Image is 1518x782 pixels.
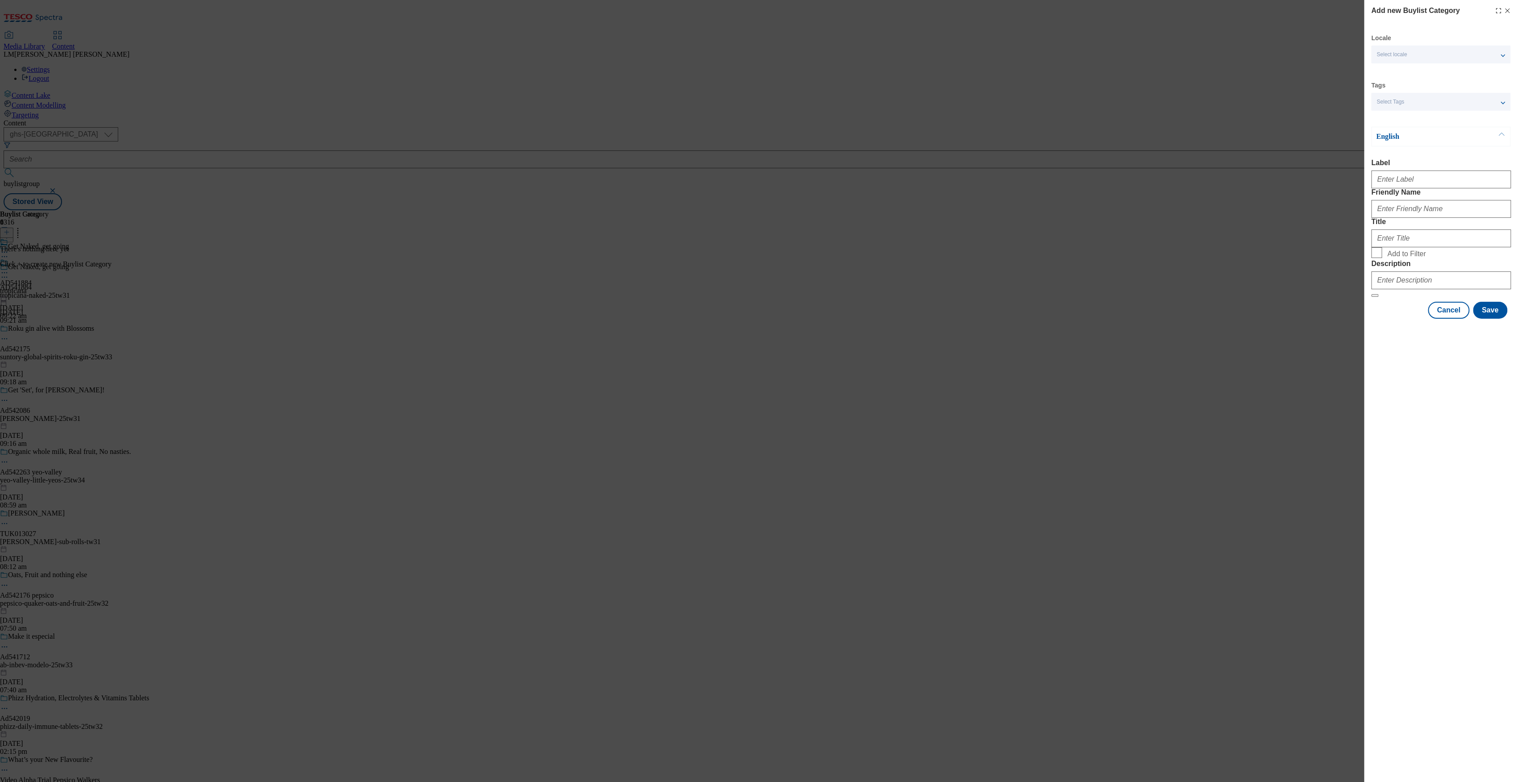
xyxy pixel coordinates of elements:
[1371,271,1511,289] input: Enter Description
[1371,5,1460,16] h4: Add new Buylist Category
[1376,132,1470,141] p: English
[1473,302,1507,319] button: Save
[1428,302,1469,319] button: Cancel
[1371,200,1511,218] input: Enter Friendly Name
[1371,93,1510,111] button: Select Tags
[1377,99,1404,105] span: Select Tags
[1371,229,1511,247] input: Enter Title
[1371,46,1510,63] button: Select locale
[1371,159,1511,167] label: Label
[1371,188,1511,196] label: Friendly Name
[1371,171,1511,188] input: Enter Label
[1371,83,1386,88] label: Tags
[1371,260,1511,268] label: Description
[1387,250,1426,258] span: Add to Filter
[1371,36,1391,41] label: Locale
[1377,51,1407,58] span: Select locale
[1371,218,1511,226] label: Title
